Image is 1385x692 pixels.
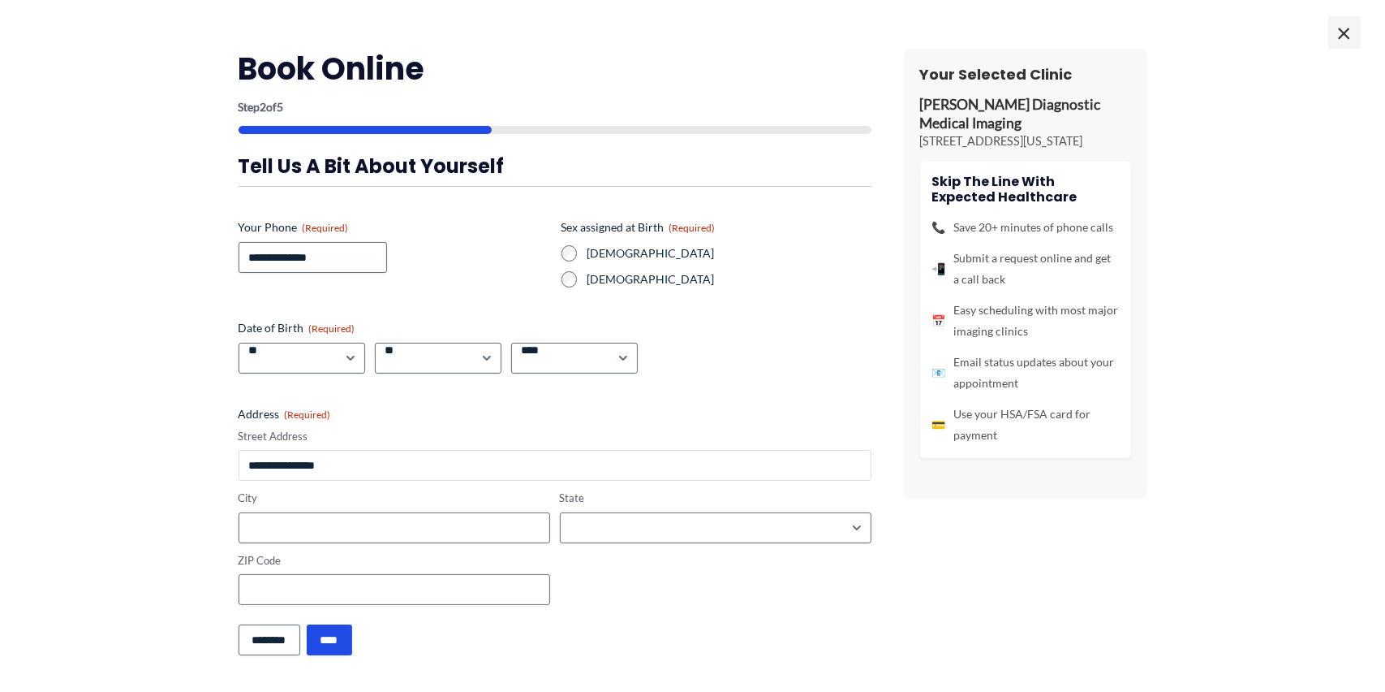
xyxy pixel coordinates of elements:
span: × [1328,16,1361,49]
label: [DEMOGRAPHIC_DATA] [587,271,871,288]
li: Submit a request online and get a call back [932,248,1119,290]
span: 📧 [932,362,946,383]
label: ZIP Code [239,553,550,569]
li: Email status updates about your appointment [932,352,1119,394]
h4: Skip the line with Expected Healthcare [932,174,1119,205]
p: [PERSON_NAME] Diagnostic Medical Imaging [920,96,1131,133]
h3: Tell us a bit about yourself [239,154,871,179]
p: Step of [239,102,871,113]
label: City [239,491,550,506]
h2: Book Online [239,49,871,89]
span: (Required) [309,322,355,335]
label: Your Phone [239,219,548,236]
label: [DEMOGRAPHIC_DATA] [587,245,871,262]
span: 📞 [932,217,946,238]
p: [STREET_ADDRESS][US_STATE] [920,133,1131,149]
li: Use your HSA/FSA card for payment [932,404,1119,446]
h3: Your Selected Clinic [920,65,1131,84]
span: 💳 [932,414,946,435]
legend: Date of Birth [239,320,355,336]
span: 📅 [932,310,946,331]
label: State [560,491,871,506]
span: 5 [277,100,284,114]
span: 2 [260,100,267,114]
label: Street Address [239,429,871,444]
li: Easy scheduling with most major imaging clinics [932,300,1119,342]
legend: Address [239,406,331,422]
span: (Required) [285,409,331,421]
li: Save 20+ minutes of phone calls [932,217,1119,238]
legend: Sex assigned at Birth [561,219,716,236]
span: (Required) [303,222,349,234]
span: (Required) [669,222,716,234]
span: 📲 [932,258,946,279]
